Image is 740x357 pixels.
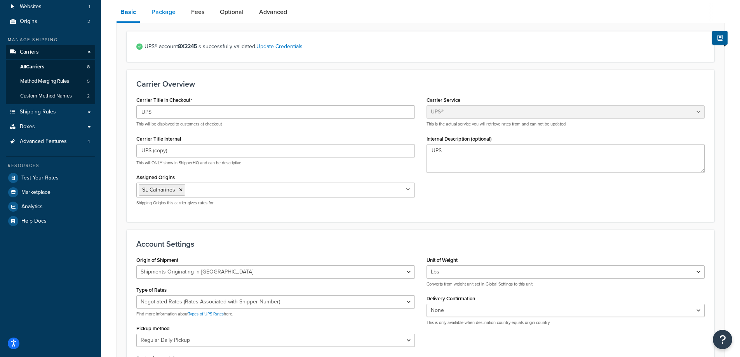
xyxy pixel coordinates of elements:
span: 4 [87,138,90,145]
a: Optional [216,3,247,21]
span: Websites [20,3,42,10]
a: Package [148,3,179,21]
p: This will be displayed to customers at checkout [136,121,415,127]
p: Converts from weight unit set in Global Settings to this unit [427,281,705,287]
label: Carrier Title Internal [136,136,181,142]
span: Carriers [20,49,39,56]
a: Analytics [6,200,95,214]
div: Manage Shipping [6,37,95,43]
span: 1 [89,3,90,10]
a: Custom Method Names2 [6,89,95,103]
p: This will ONLY show in ShipperHQ and can be descriptive [136,160,415,166]
label: Internal Description (optional) [427,136,492,142]
label: Carrier Service [427,97,460,103]
a: Advanced [255,3,291,21]
span: Analytics [21,204,43,210]
label: Assigned Origins [136,174,175,180]
li: Origins [6,14,95,29]
label: Carrier Title in Checkout [136,97,192,103]
span: Boxes [20,124,35,130]
p: Shipping Origins this carrier gives rates for [136,200,415,206]
label: Type of Rates [136,287,167,293]
textarea: UPS [427,144,705,173]
a: Marketplace [6,185,95,199]
label: Unit of Weight [427,257,458,263]
a: Shipping Rules [6,105,95,119]
span: St. Catharines [142,186,175,194]
a: Help Docs [6,214,95,228]
span: Advanced Features [20,138,67,145]
li: Method Merging Rules [6,74,95,89]
button: Open Resource Center [713,330,732,349]
a: Advanced Features4 [6,134,95,149]
a: Carriers [6,45,95,59]
a: Basic [117,3,140,23]
span: All Carriers [20,64,44,70]
button: Show Help Docs [712,31,728,45]
a: Fees [187,3,208,21]
a: Update Credentials [256,42,303,51]
span: Shipping Rules [20,109,56,115]
li: Carriers [6,45,95,104]
p: This is only available when destination country equals origin country [427,320,705,326]
a: Boxes [6,120,95,134]
span: Method Merging Rules [20,78,69,85]
a: Method Merging Rules5 [6,74,95,89]
span: Origins [20,18,37,25]
label: Delivery Confirmation [427,296,475,301]
li: Advanced Features [6,134,95,149]
span: Test Your Rates [21,175,59,181]
span: 2 [87,93,90,99]
span: 5 [87,78,90,85]
li: Custom Method Names [6,89,95,103]
span: Marketplace [21,189,50,196]
h3: Account Settings [136,240,705,248]
span: UPS® account is successfully validated. [145,41,705,52]
span: 8 [87,64,90,70]
p: This is the actual service you will retrieve rates from and can not be updated [427,121,705,127]
a: AllCarriers8 [6,60,95,74]
a: Types of UPS Rates [188,311,224,317]
span: 2 [87,18,90,25]
label: Origin of Shipment [136,257,178,263]
span: Custom Method Names [20,93,72,99]
label: Pickup method [136,326,170,331]
a: Test Your Rates [6,171,95,185]
div: Resources [6,162,95,169]
span: Help Docs [21,218,47,225]
strong: 8X2245 [178,42,197,51]
p: Find more information about here. [136,311,415,317]
h3: Carrier Overview [136,80,705,88]
a: Origins2 [6,14,95,29]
